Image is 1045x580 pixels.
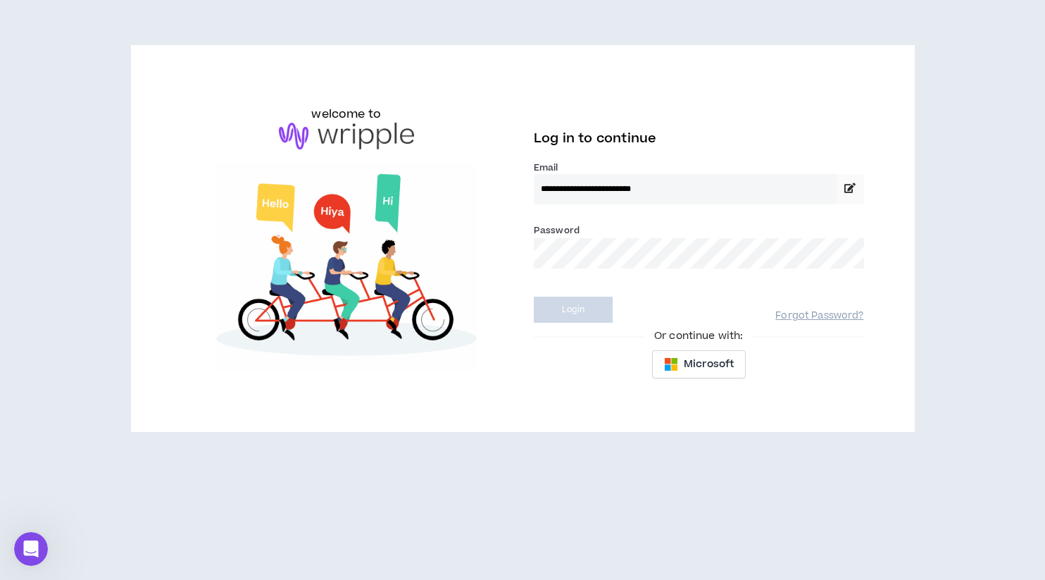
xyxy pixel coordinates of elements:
[534,297,613,323] button: Login
[644,328,753,344] span: Or continue with:
[311,106,381,123] h6: welcome to
[14,532,48,566] iframe: Intercom live chat
[775,309,863,323] a: Forgot Password?
[534,224,580,237] label: Password
[684,357,734,372] span: Microsoft
[534,130,656,147] span: Log in to continue
[279,123,414,149] img: logo-brand.png
[534,161,864,174] label: Email
[182,163,512,371] img: Welcome to Wripple
[652,350,746,378] button: Microsoft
